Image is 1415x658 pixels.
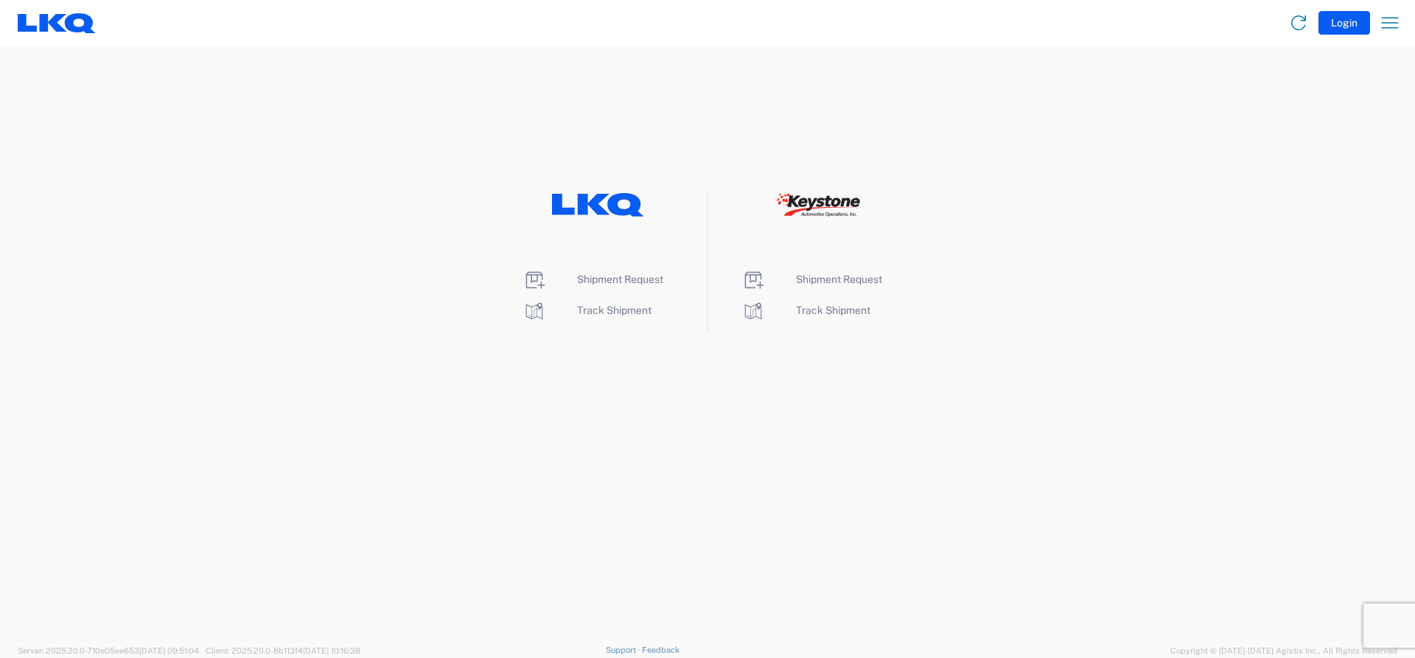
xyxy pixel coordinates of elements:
a: Feedback [642,645,679,654]
button: Login [1318,11,1370,35]
span: [DATE] 10:16:38 [303,646,360,655]
span: Shipment Request [577,273,663,285]
span: Client: 2025.20.0-8b113f4 [206,646,360,655]
span: [DATE] 09:51:04 [139,646,199,655]
a: Shipment Request [741,273,882,285]
a: Shipment Request [523,273,663,285]
span: Track Shipment [577,304,651,316]
span: Server: 2025.20.0-710e05ee653 [18,646,199,655]
span: Copyright © [DATE]-[DATE] Agistix Inc., All Rights Reserved [1170,644,1397,657]
a: Track Shipment [523,304,651,316]
span: Shipment Request [796,273,882,285]
a: Support [606,645,643,654]
span: Track Shipment [796,304,870,316]
a: Track Shipment [741,304,870,316]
